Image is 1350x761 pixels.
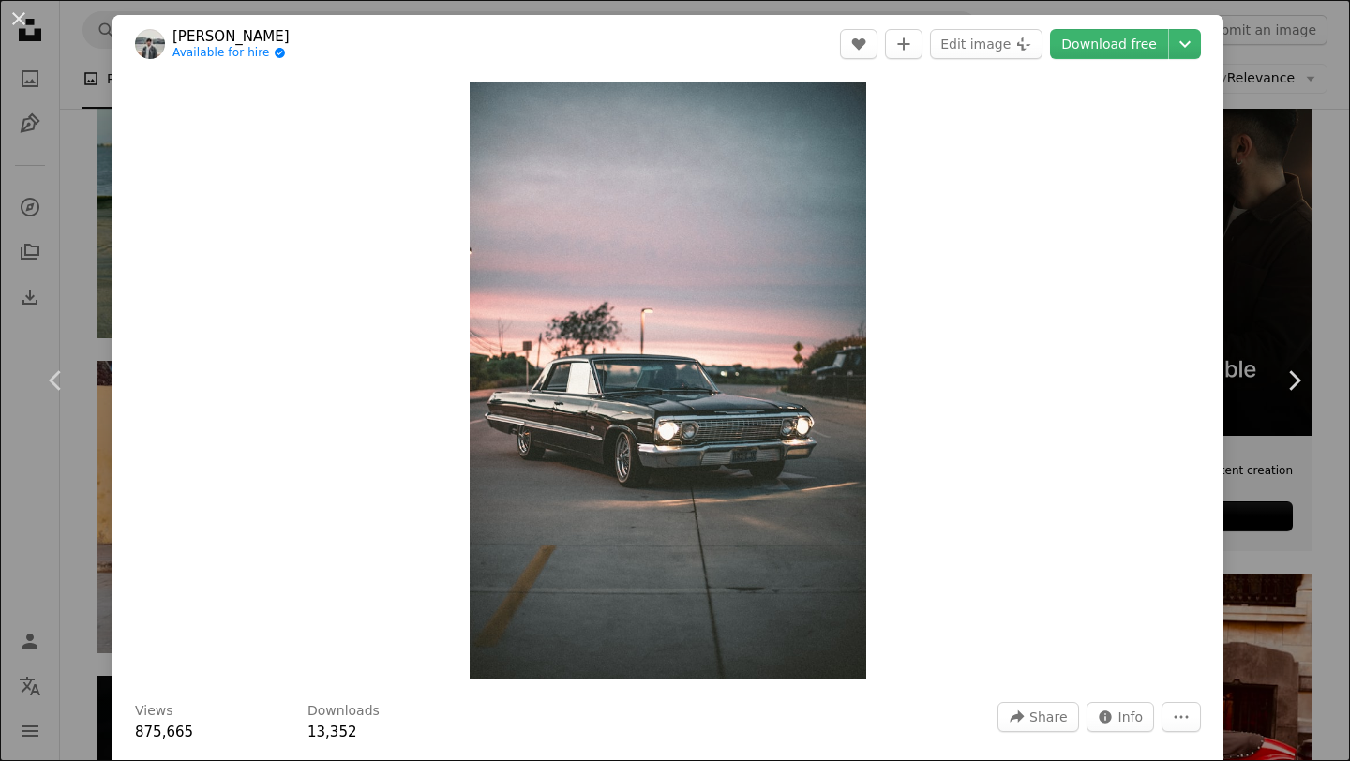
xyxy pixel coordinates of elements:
span: 875,665 [135,724,193,740]
span: Info [1118,703,1144,731]
button: Stats about this image [1087,702,1155,732]
button: Like [840,29,877,59]
img: Go to Bradley Dunn's profile [135,29,165,59]
button: Zoom in on this image [470,82,866,679]
button: Edit image [930,29,1042,59]
button: More Actions [1162,702,1201,732]
a: Download free [1050,29,1168,59]
a: Next [1237,291,1350,470]
button: Choose download size [1169,29,1201,59]
button: Share this image [997,702,1078,732]
button: Add to Collection [885,29,922,59]
span: Share [1029,703,1067,731]
a: [PERSON_NAME] [172,27,290,46]
a: Available for hire [172,46,290,61]
h3: Views [135,702,173,721]
h3: Downloads [307,702,380,721]
img: black muscle car on road during sunset [470,82,866,679]
span: 13,352 [307,724,357,740]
